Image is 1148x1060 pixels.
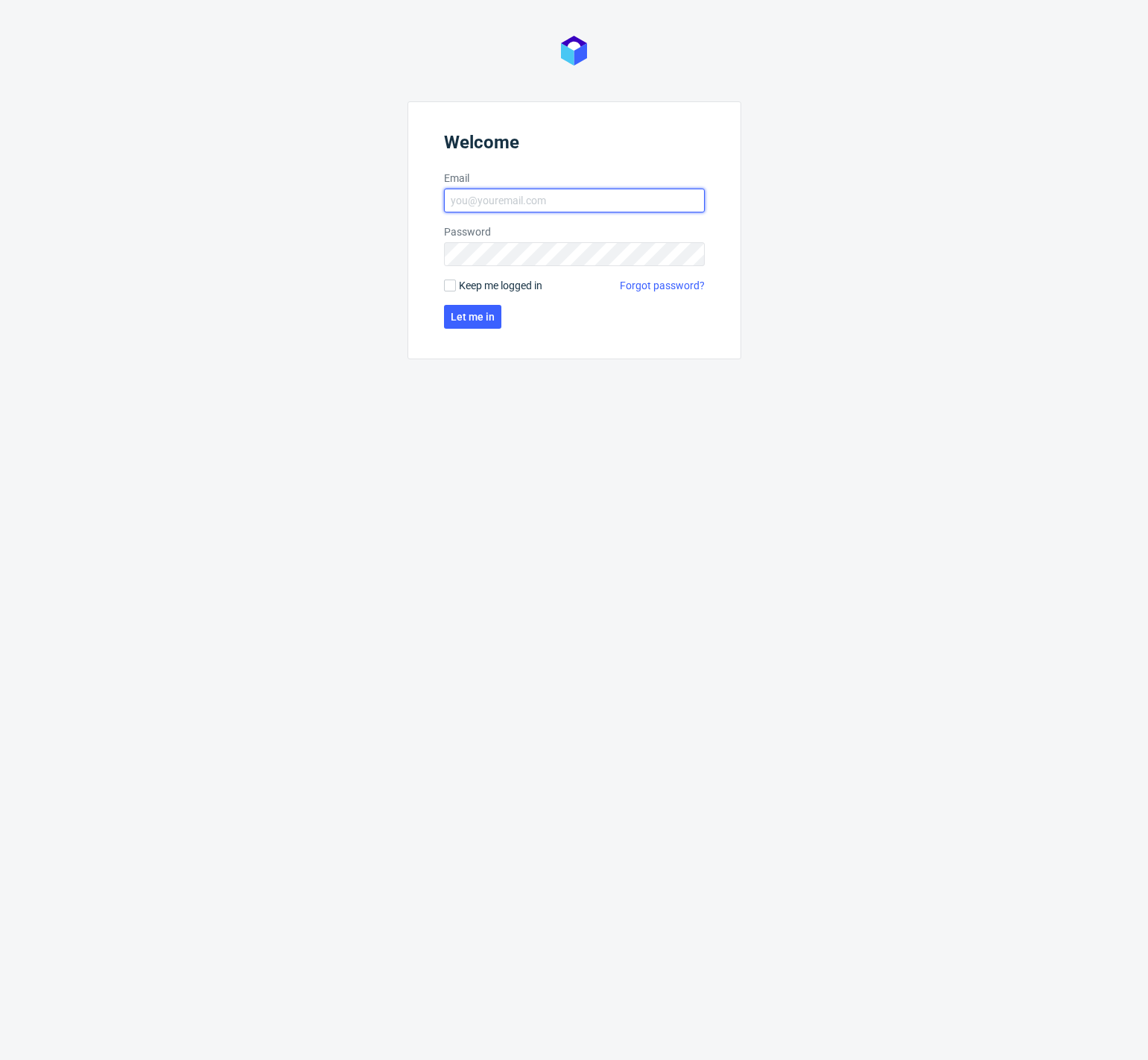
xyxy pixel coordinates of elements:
input: you@youremail.com [444,189,705,212]
label: Password [444,224,705,239]
span: Keep me logged in [459,278,542,293]
header: Welcome [444,132,705,159]
button: Let me in [444,305,501,329]
span: Let me in [451,312,495,322]
a: Forgot password? [620,278,705,293]
label: Email [444,171,705,186]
